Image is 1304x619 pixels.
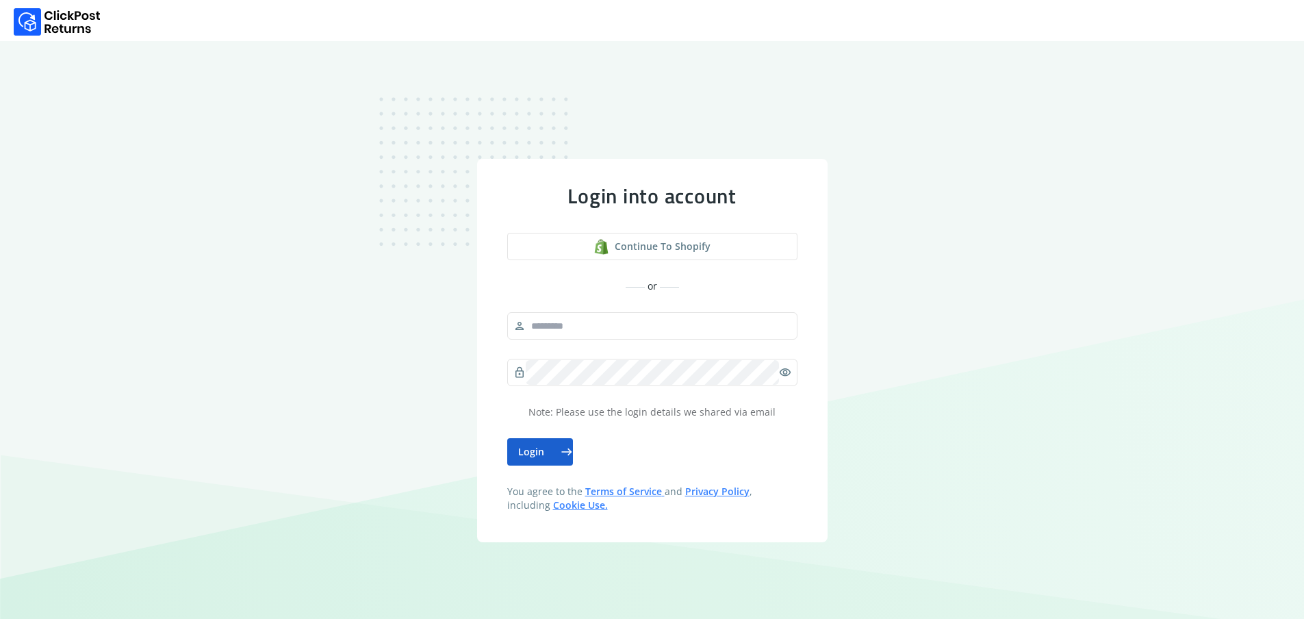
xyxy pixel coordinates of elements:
button: Login east [507,438,573,466]
a: Privacy Policy [685,485,750,498]
div: or [507,279,797,293]
span: Continue to shopify [615,240,711,253]
img: Logo [14,8,101,36]
span: You agree to the and , including [507,485,797,512]
span: east [561,442,573,462]
div: Login into account [507,184,797,208]
span: lock [513,363,526,382]
a: Cookie Use. [553,498,608,511]
a: Terms of Service [585,485,665,498]
span: person [513,316,526,336]
span: visibility [779,363,791,382]
button: Continue to shopify [507,233,797,260]
a: shopify logoContinue to shopify [507,233,797,260]
p: Note: Please use the login details we shared via email [507,405,797,419]
img: shopify logo [593,239,609,255]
